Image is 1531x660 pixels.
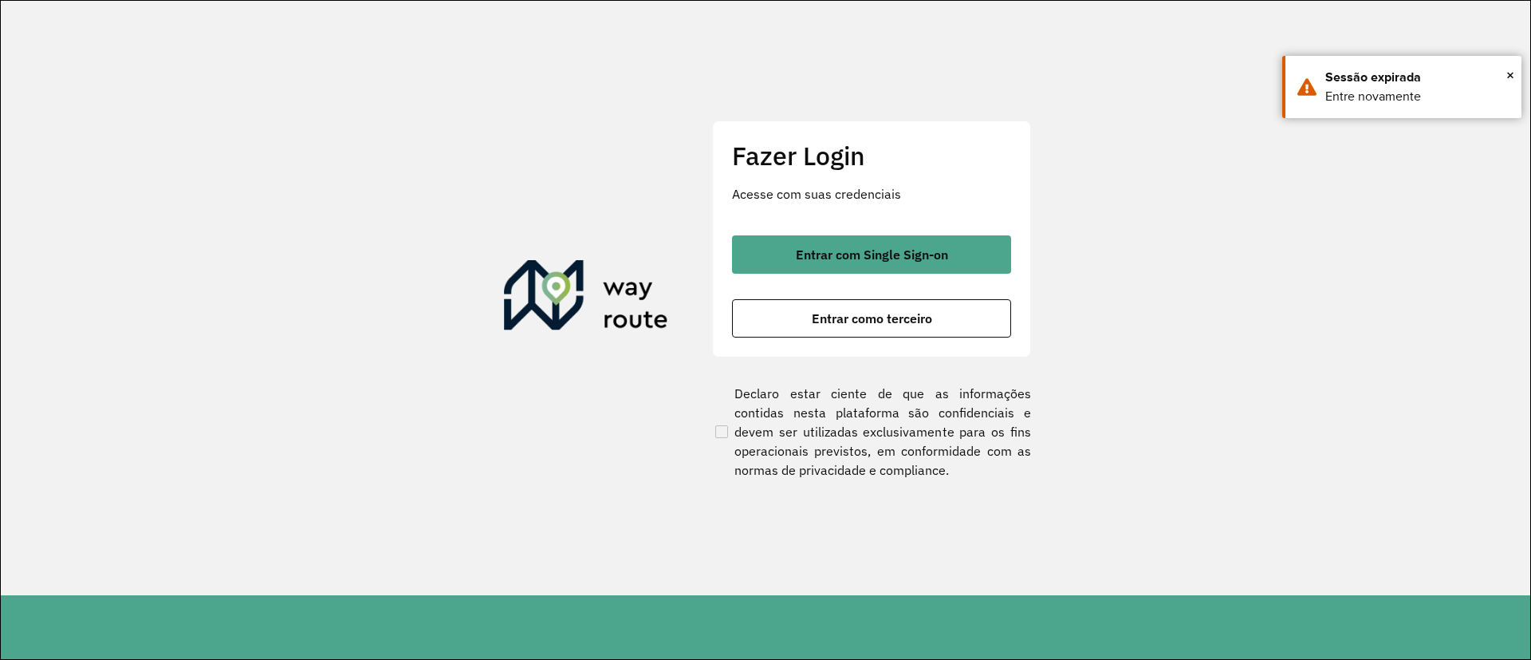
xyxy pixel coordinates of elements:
span: Entrar com Single Sign-on [796,248,948,261]
div: Entre novamente [1325,87,1509,106]
button: Close [1506,63,1514,87]
h2: Fazer Login [732,140,1011,171]
label: Declaro estar ciente de que as informações contidas nesta plataforma são confidenciais e devem se... [712,384,1031,480]
div: Sessão expirada [1325,68,1509,87]
span: Entrar como terceiro [812,312,932,325]
img: Roteirizador AmbevTech [504,260,668,337]
button: button [732,235,1011,274]
span: × [1506,63,1514,87]
p: Acesse com suas credenciais [732,184,1011,204]
button: button [732,299,1011,338]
